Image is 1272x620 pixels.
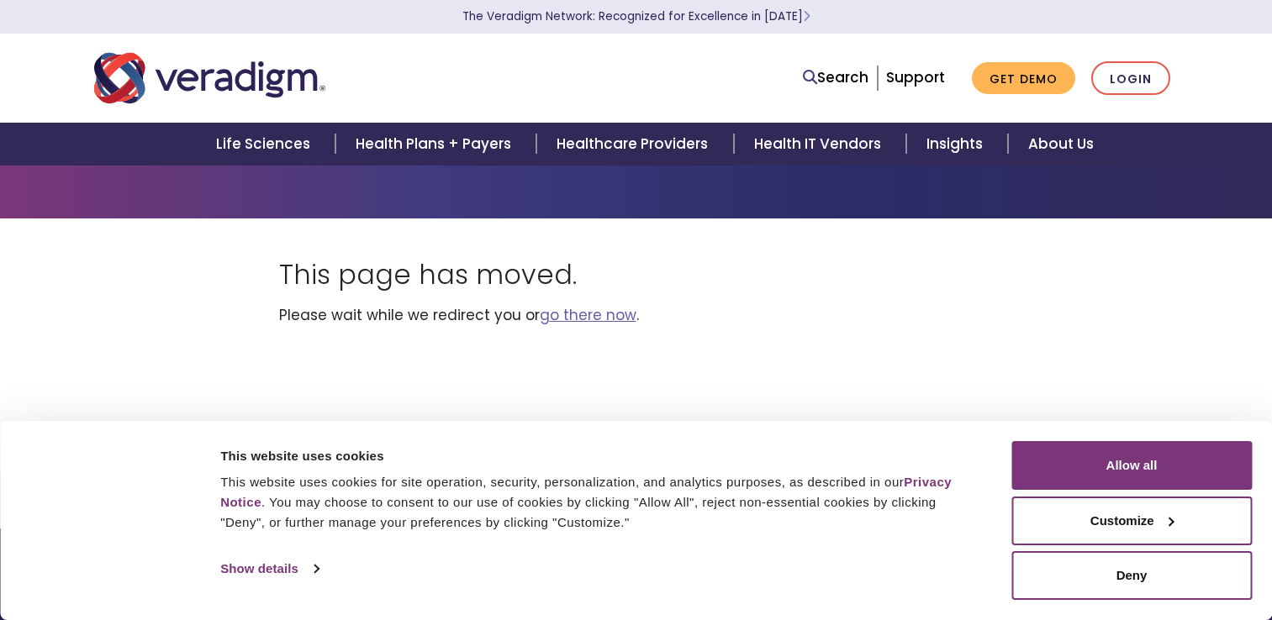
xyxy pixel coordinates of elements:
[734,123,906,166] a: Health IT Vendors
[803,8,810,24] span: Learn More
[1008,123,1114,166] a: About Us
[886,67,945,87] a: Support
[972,62,1075,95] a: Get Demo
[1011,441,1252,490] button: Allow all
[1011,551,1252,600] button: Deny
[462,8,810,24] a: The Veradigm Network: Recognized for Excellence in [DATE]Learn More
[540,305,636,325] a: go there now
[94,50,325,106] img: Veradigm logo
[196,123,335,166] a: Life Sciences
[220,472,974,533] div: This website uses cookies for site operation, security, personalization, and analytics purposes, ...
[279,304,994,327] p: Please wait while we redirect you or .
[1011,497,1252,545] button: Customize
[335,123,536,166] a: Health Plans + Payers
[906,123,1008,166] a: Insights
[536,123,733,166] a: Healthcare Providers
[279,259,994,291] h1: This page has moved.
[220,556,318,581] a: Show details
[803,66,868,89] a: Search
[220,446,974,466] div: This website uses cookies
[1091,61,1170,96] a: Login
